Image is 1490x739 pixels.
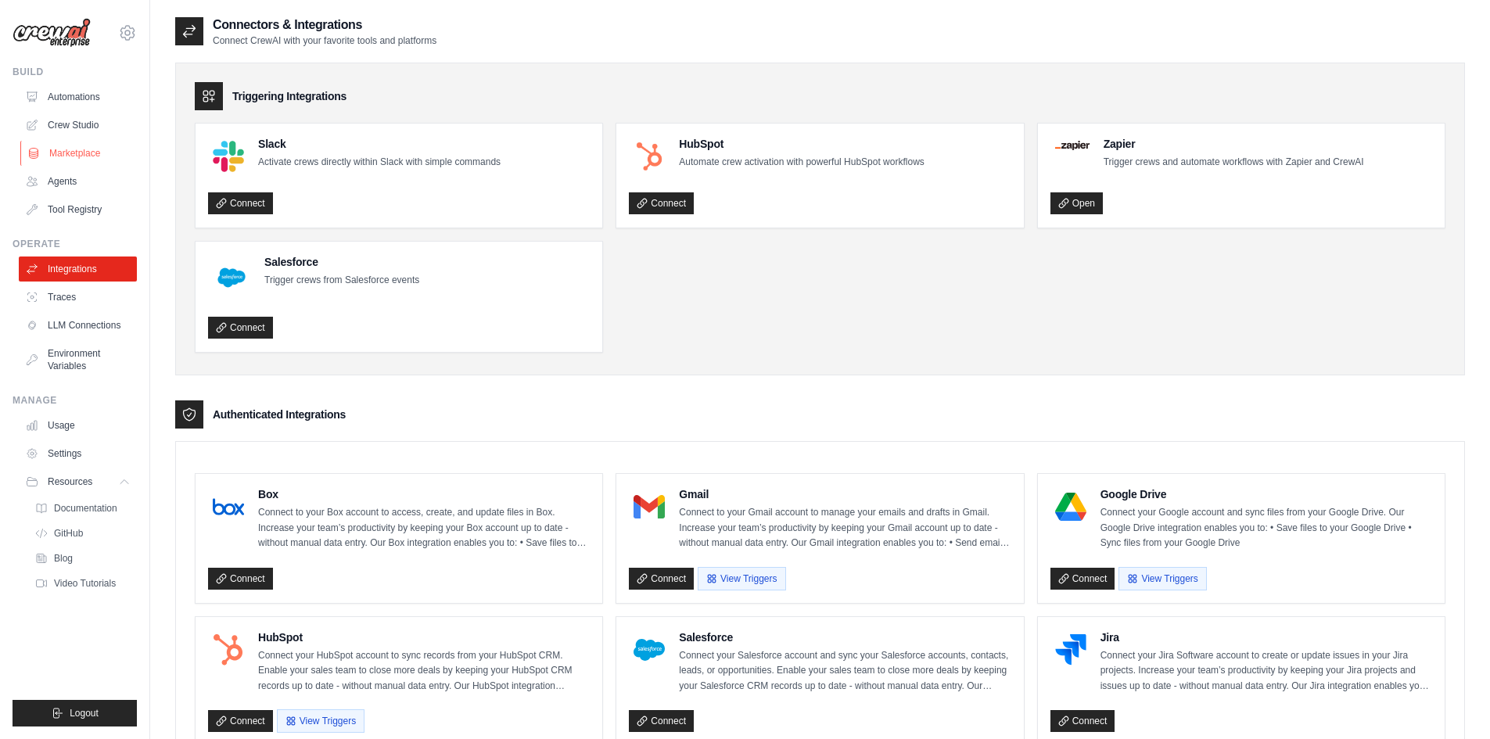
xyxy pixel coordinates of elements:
[698,567,785,590] button: View Triggers
[258,155,501,170] p: Activate crews directly within Slack with simple commands
[679,630,1011,645] h4: Salesforce
[208,317,273,339] a: Connect
[1055,491,1086,522] img: Google Drive Logo
[28,547,137,569] a: Blog
[258,486,590,502] h4: Box
[213,259,250,296] img: Salesforce Logo
[19,169,137,194] a: Agents
[19,113,137,138] a: Crew Studio
[19,285,137,310] a: Traces
[1100,505,1432,551] p: Connect your Google account and sync files from your Google Drive. Our Google Drive integration e...
[1050,192,1103,214] a: Open
[629,568,694,590] a: Connect
[258,505,590,551] p: Connect to your Box account to access, create, and update files in Box. Increase your team’s prod...
[19,341,137,378] a: Environment Variables
[213,407,346,422] h3: Authenticated Integrations
[1050,568,1115,590] a: Connect
[19,441,137,466] a: Settings
[54,577,116,590] span: Video Tutorials
[629,710,694,732] a: Connect
[48,475,92,488] span: Resources
[70,707,99,719] span: Logout
[13,394,137,407] div: Manage
[28,522,137,544] a: GitHub
[1100,648,1432,694] p: Connect your Jira Software account to create or update issues in your Jira projects. Increase you...
[213,634,244,665] img: HubSpot Logo
[208,192,273,214] a: Connect
[634,141,665,172] img: HubSpot Logo
[213,141,244,172] img: Slack Logo
[213,16,436,34] h2: Connectors & Integrations
[232,88,346,104] h3: Triggering Integrations
[277,709,364,733] button: View Triggers
[1118,567,1206,590] button: View Triggers
[258,136,501,152] h4: Slack
[28,497,137,519] a: Documentation
[679,136,924,152] h4: HubSpot
[1100,486,1432,502] h4: Google Drive
[634,491,665,522] img: Gmail Logo
[13,18,91,48] img: Logo
[679,648,1011,694] p: Connect your Salesforce account and sync your Salesforce accounts, contacts, leads, or opportunit...
[19,84,137,109] a: Automations
[1104,155,1364,170] p: Trigger crews and automate workflows with Zapier and CrewAI
[20,141,138,166] a: Marketplace
[13,700,137,726] button: Logout
[13,66,137,78] div: Build
[213,34,436,47] p: Connect CrewAI with your favorite tools and platforms
[54,502,117,515] span: Documentation
[1055,634,1086,665] img: Jira Logo
[213,491,244,522] img: Box Logo
[679,486,1011,502] h4: Gmail
[54,552,73,565] span: Blog
[258,648,590,694] p: Connect your HubSpot account to sync records from your HubSpot CRM. Enable your sales team to clo...
[1100,630,1432,645] h4: Jira
[19,469,137,494] button: Resources
[208,568,273,590] a: Connect
[208,710,273,732] a: Connect
[679,155,924,170] p: Automate crew activation with powerful HubSpot workflows
[264,254,419,270] h4: Salesforce
[258,630,590,645] h4: HubSpot
[1050,710,1115,732] a: Connect
[19,256,137,282] a: Integrations
[1104,136,1364,152] h4: Zapier
[54,527,83,540] span: GitHub
[19,313,137,338] a: LLM Connections
[19,197,137,222] a: Tool Registry
[19,413,137,438] a: Usage
[28,572,137,594] a: Video Tutorials
[679,505,1011,551] p: Connect to your Gmail account to manage your emails and drafts in Gmail. Increase your team’s pro...
[264,273,419,289] p: Trigger crews from Salesforce events
[629,192,694,214] a: Connect
[634,634,665,665] img: Salesforce Logo
[13,238,137,250] div: Operate
[1055,141,1090,150] img: Zapier Logo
